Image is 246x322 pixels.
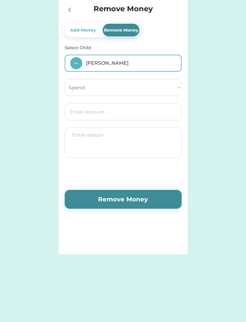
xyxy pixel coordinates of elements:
[86,60,176,67] div: [PERSON_NAME]
[65,103,182,120] input: Enter Amount
[65,190,182,209] button: Remove Money
[65,45,182,51] div: Select Child
[103,27,139,33] div: Remove Money
[69,27,97,33] div: Add Money
[94,3,153,14] h4: Remove Money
